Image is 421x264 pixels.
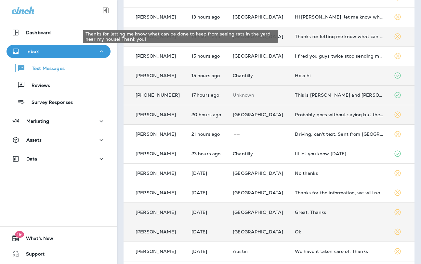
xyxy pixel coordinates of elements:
[136,210,176,215] p: [PERSON_NAME]
[295,112,383,117] div: Probably goes without saying but the pool is not stagnant water😊
[191,229,222,234] p: Aug 25, 2025 05:43 PM
[136,151,176,156] p: [PERSON_NAME]
[136,53,176,59] p: [PERSON_NAME]
[191,14,222,20] p: Aug 26, 2025 06:38 PM
[20,236,53,243] span: What's New
[233,92,284,98] p: This customer does not have a last location and the phone number they messaged is not assigned to...
[191,190,222,195] p: Aug 25, 2025 06:24 PM
[26,30,51,35] p: Dashboard
[26,49,39,54] p: Inbox
[191,53,222,59] p: Aug 26, 2025 04:37 PM
[191,73,222,78] p: Aug 26, 2025 03:58 PM
[26,156,37,161] p: Data
[83,30,278,43] div: Thanks for letting me know what can be done to keep from seeing rats in the yard near my house! T...
[295,210,383,215] div: Great. Thanks
[7,26,111,39] button: Dashboard
[136,190,176,195] p: [PERSON_NAME]
[7,45,111,58] button: Inbox
[26,137,42,143] p: Assets
[7,133,111,146] button: Assets
[191,151,222,156] p: Aug 26, 2025 08:41 AM
[233,112,283,118] span: [GEOGRAPHIC_DATA]
[7,232,111,245] button: 19What's New
[136,249,176,254] p: [PERSON_NAME]
[15,231,24,238] span: 19
[26,118,49,124] p: Marketing
[191,112,222,117] p: Aug 26, 2025 11:36 AM
[191,249,222,254] p: Aug 25, 2025 05:28 PM
[25,100,73,106] p: Survey Responses
[7,152,111,165] button: Data
[295,34,383,39] div: Thanks for letting me know what can be done to keep from seeing rats in the yard near my house! T...
[136,14,176,20] p: [PERSON_NAME]
[233,14,283,20] span: [GEOGRAPHIC_DATA]
[233,151,253,157] span: Chantilly
[295,229,383,234] div: Ok
[7,247,111,260] button: Support
[295,14,383,20] div: Hi Steven, let me know what next week looks like to spray for mosquitoes
[295,151,383,156] div: Ill let you know tomorrow.
[295,73,383,78] div: Hola hi
[233,53,283,59] span: [GEOGRAPHIC_DATA]
[191,171,222,176] p: Aug 25, 2025 07:34 PM
[136,73,176,78] p: [PERSON_NAME]
[136,171,176,176] p: [PERSON_NAME]
[25,83,50,89] p: Reviews
[191,210,222,215] p: Aug 25, 2025 06:23 PM
[233,170,283,176] span: [GEOGRAPHIC_DATA]
[295,92,383,98] div: This is Josh and Hannah Morris (1814 Forestdale Drive Grapevine, TX 76051). I would like to disco...
[7,115,111,128] button: Marketing
[7,95,111,109] button: Survey Responses
[233,73,253,78] span: Chantilly
[295,190,383,195] div: Thanks for the information, we will not be using the separate service.
[25,66,65,72] p: Text Messages
[295,132,383,137] div: Driving, can't text. Sent from MUROGUE
[7,78,111,92] button: Reviews
[97,4,115,17] button: Collapse Sidebar
[136,132,176,137] p: [PERSON_NAME]
[295,53,383,59] div: I fired you guys twice stop sending me marketing text and emails
[136,112,176,117] p: [PERSON_NAME]
[233,190,283,196] span: [GEOGRAPHIC_DATA]
[233,209,283,215] span: [GEOGRAPHIC_DATA]
[136,92,180,98] p: [PHONE_NUMBER]
[233,248,248,254] span: Austin
[7,61,111,75] button: Text Messages
[20,251,45,259] span: Support
[191,92,222,98] p: Aug 26, 2025 01:58 PM
[191,132,222,137] p: Aug 26, 2025 10:03 AM
[233,229,283,235] span: [GEOGRAPHIC_DATA]
[136,229,176,234] p: [PERSON_NAME]
[295,171,383,176] div: No thanks
[295,249,383,254] div: We have it taken care of. Thanks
